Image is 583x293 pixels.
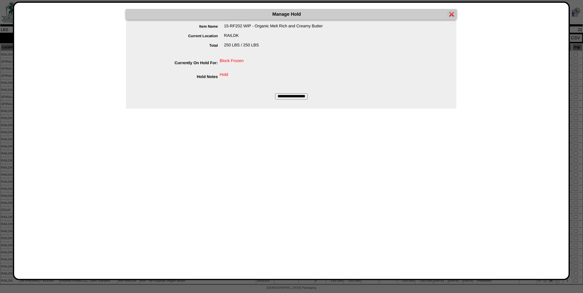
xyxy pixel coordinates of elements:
div: 250 LBS / 250 LBS [138,43,456,52]
label: Item Name [138,24,224,29]
div: Manage Hold [126,9,456,20]
label: Hold Notes [138,74,220,79]
img: error.gif [449,12,454,17]
div: Hold [138,72,456,77]
div: 15-RF202 WIP - Organic Melt Rich and Creamy Butter [138,24,456,33]
label: Current Location [138,34,224,38]
div: Block Frozen [138,58,456,68]
label: Currently On Hold For: [138,61,220,65]
label: Total [138,43,224,48]
div: RAILDK [138,33,456,43]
